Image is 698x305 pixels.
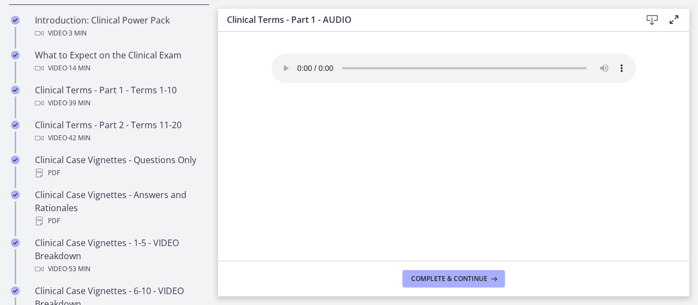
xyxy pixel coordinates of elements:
div: Clinical Case Vignettes - Questions Only [35,153,205,180]
span: · 42 min [67,131,91,145]
div: Clinical Terms - Part 1 - Terms 1-10 [35,83,205,110]
span: · 39 min [67,97,91,110]
span: · 3 min [67,27,87,40]
div: PDF [35,214,205,228]
div: Introduction: Clinical Power Pack [35,14,205,40]
i: Completed [11,156,20,164]
i: Completed [11,286,20,295]
div: Video [35,62,205,75]
i: Completed [11,16,20,25]
i: Completed [11,51,20,59]
div: PDF [35,166,205,180]
div: Video [35,262,205,276]
div: Clinical Terms - Part 2 - Terms 11-20 [35,118,205,145]
span: Complete & continue [411,274,488,283]
i: Completed [11,121,20,129]
i: Completed [11,238,20,247]
button: Complete & continue [402,270,505,288]
div: Clinical Case Vignettes - Answers and Rationales [35,188,205,228]
span: · 14 min [67,62,91,75]
div: Video [35,97,205,110]
span: · 53 min [67,262,91,276]
div: Video [35,131,205,145]
div: What to Expect on the Clinical Exam [35,49,205,75]
i: Completed [11,190,20,199]
i: Completed [11,86,20,94]
div: Video [35,27,205,40]
div: Clinical Case Vignettes - 1-5 - VIDEO Breakdown [35,236,205,276]
h3: Clinical Terms - Part 1 - AUDIO [227,13,624,26]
